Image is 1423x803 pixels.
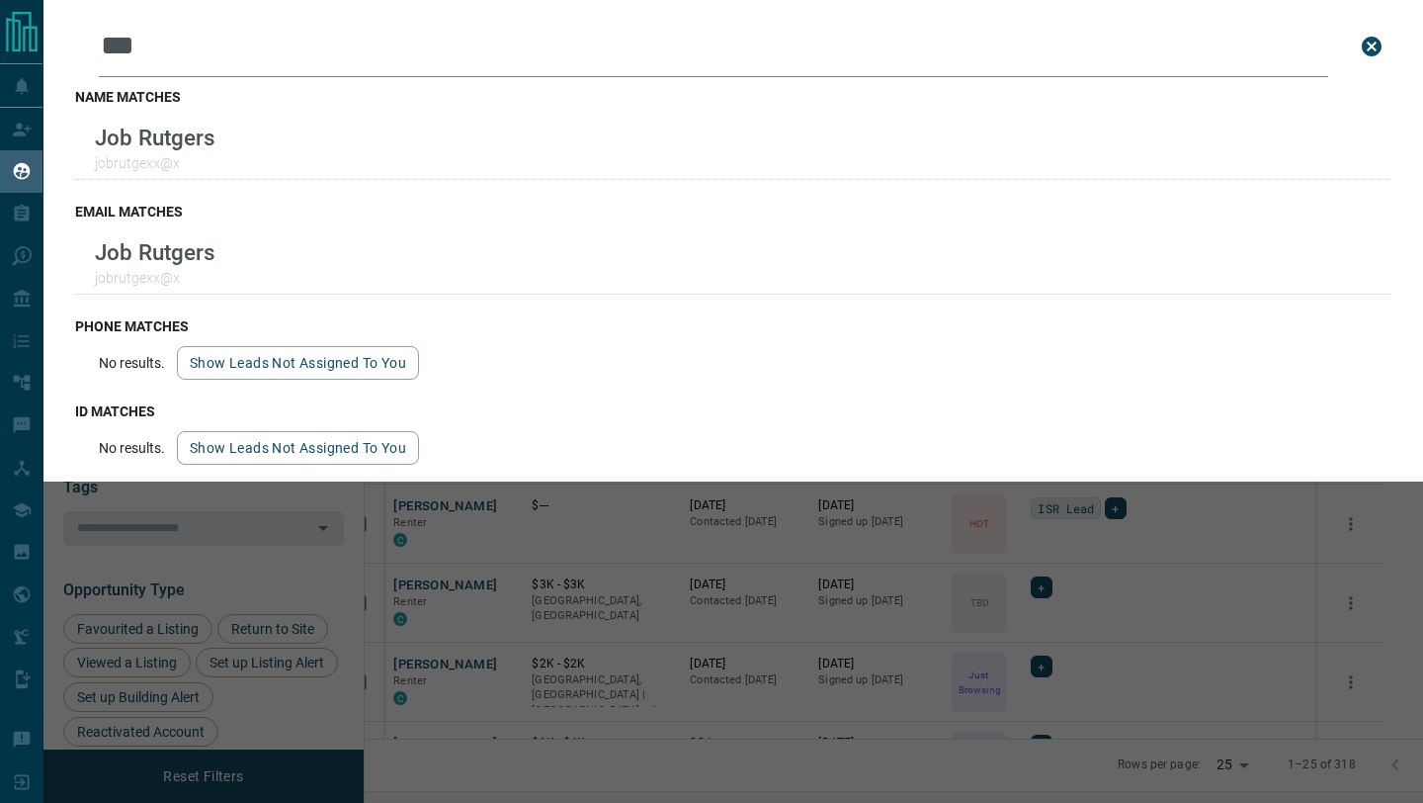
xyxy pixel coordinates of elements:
h3: name matches [75,89,1391,105]
h3: phone matches [75,318,1391,334]
h3: id matches [75,403,1391,419]
button: show leads not assigned to you [177,431,419,465]
button: close search bar [1352,27,1391,66]
p: Job Rutgers [95,125,215,150]
button: show leads not assigned to you [177,346,419,380]
p: Job Rutgers [95,239,215,265]
h3: email matches [75,204,1391,220]
p: No results. [99,355,165,371]
p: No results. [99,440,165,456]
p: jobrutgexx@x [95,155,215,171]
p: jobrutgexx@x [95,270,215,286]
